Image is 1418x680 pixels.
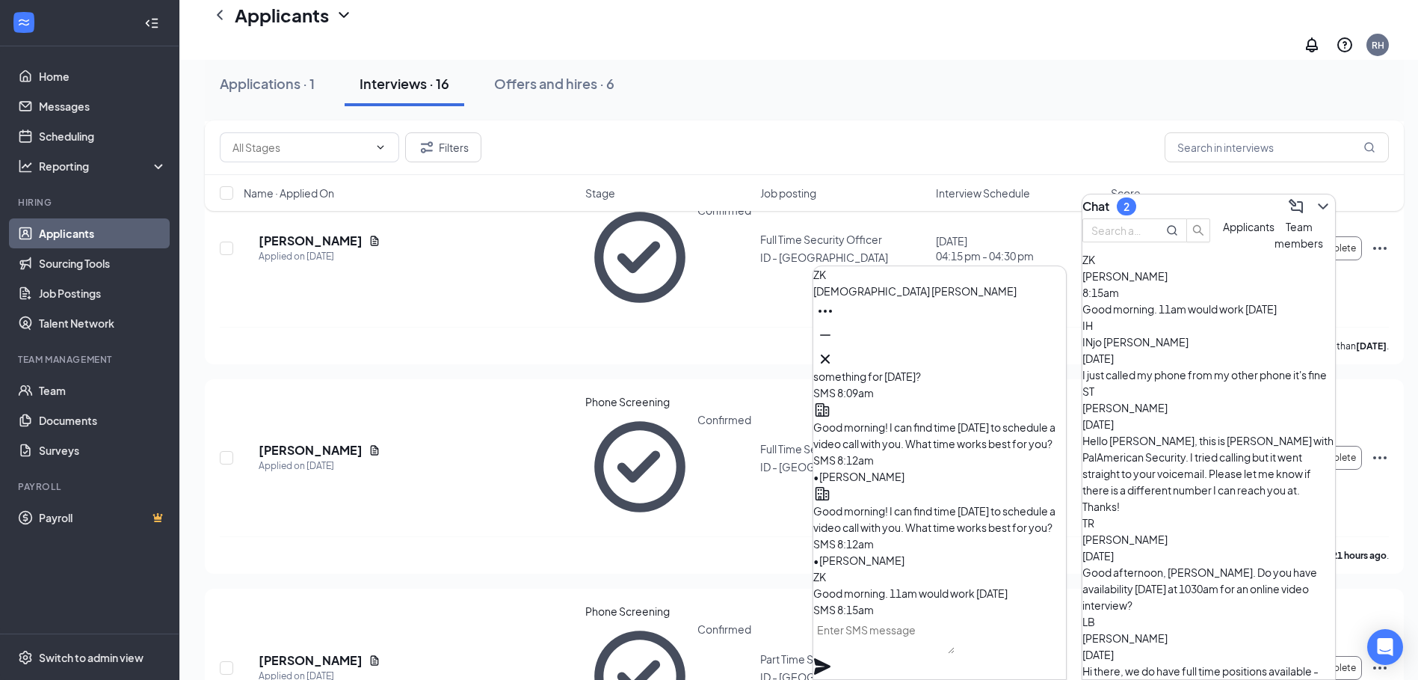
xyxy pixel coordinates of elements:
[1082,301,1335,317] div: Good morning. 11am would work [DATE]
[335,6,353,24] svg: ChevronDown
[235,2,329,28] h1: Applicants
[585,186,615,200] span: Stage
[1082,367,1335,383] div: I just called my phone from my other phone it's fine
[813,485,831,503] svg: Company
[39,61,167,91] a: Home
[760,233,882,246] span: Full Time Security Officer
[1166,224,1178,236] svg: MagnifyingGlass
[816,326,834,344] svg: Minimize
[39,278,167,308] a: Job Postings
[244,186,334,200] span: Name · Applied On
[39,405,167,435] a: Documents
[232,139,369,156] input: All Stages
[936,233,1102,263] div: [DATE]
[936,248,1102,263] span: 04:15 pm - 04:30 pm
[259,652,363,669] h5: [PERSON_NAME]
[1363,141,1375,153] svg: MagnifyingGlass
[18,196,164,209] div: Hiring
[1082,533,1168,546] span: [PERSON_NAME]
[1082,648,1114,661] span: [DATE]
[360,74,449,93] div: Interviews · 16
[18,480,164,493] div: Payroll
[813,554,904,567] span: • [PERSON_NAME]
[813,347,837,371] button: Cross
[813,504,1055,534] span: Good morning! I can find time [DATE] to schedule a video call with you. What time works best for ...
[1082,383,1335,399] div: ST
[1082,515,1335,531] div: TR
[18,159,33,174] svg: Analysis
[1371,239,1389,257] svg: Ellipses
[259,459,380,474] div: Applied on [DATE]
[39,435,167,465] a: Surveys
[418,138,436,156] svg: Filter
[585,203,694,312] svg: CheckmarkCircle
[374,141,386,153] svg: ChevronDown
[697,203,751,312] span: Confirmed
[813,452,1066,468] div: SMS 8:12am
[1082,401,1168,414] span: [PERSON_NAME]
[936,186,1030,200] span: Interview Schedule
[1311,194,1335,218] button: ChevronDown
[1082,432,1335,515] div: Hello [PERSON_NAME], this is [PERSON_NAME] with PalAmerican Security. I tried calling but it went...
[39,503,167,533] a: PayrollCrown
[369,655,380,667] svg: Document
[760,652,885,666] span: Part Time Security Officer
[1332,550,1387,561] b: 21 hours ago
[1082,564,1335,613] div: Good afternoon, [PERSON_NAME]. Do you have availability [DATE] at 1030am for an online video inte...
[259,249,380,264] div: Applied on [DATE]
[813,658,831,676] button: Plane
[1367,629,1403,665] div: Open Intercom Messenger
[39,159,167,174] div: Reporting
[39,650,144,665] div: Switch to admin view
[813,569,1066,585] div: ZK
[1111,186,1141,200] span: Score
[585,394,751,409] div: Phone Screening
[697,412,751,521] span: Confirmed
[259,442,363,459] h5: [PERSON_NAME]
[813,284,1017,298] span: [DEMOGRAPHIC_DATA] [PERSON_NAME]
[813,470,904,483] span: • [PERSON_NAME]
[405,132,481,162] button: Filter Filters
[1371,659,1389,677] svg: Ellipses
[1223,220,1274,233] span: Applicants
[1082,198,1109,215] h3: Chat
[1082,631,1168,645] span: [PERSON_NAME]
[1336,36,1354,54] svg: QuestionInfo
[1082,549,1114,563] span: [DATE]
[16,15,31,30] svg: WorkstreamLogo
[760,442,882,456] span: Full Time Security Officer
[1165,132,1389,162] input: Search in interviews
[1284,194,1308,218] button: ComposeMessage
[1082,417,1114,431] span: [DATE]
[1082,269,1168,283] span: [PERSON_NAME]
[39,91,167,121] a: Messages
[1187,224,1209,236] span: search
[39,248,167,278] a: Sourcing Tools
[220,74,315,93] div: Applications · 1
[369,444,380,456] svg: Document
[1186,218,1210,242] button: search
[1082,352,1114,365] span: [DATE]
[1314,197,1332,215] svg: ChevronDown
[1303,36,1321,54] svg: Notifications
[760,459,926,474] p: ID - [GEOGRAPHIC_DATA]
[585,604,751,619] div: Phone Screening
[1356,340,1387,352] b: [DATE]
[39,218,167,248] a: Applicants
[813,385,1066,401] div: SMS 8:09am
[813,323,837,347] button: Minimize
[813,299,837,323] button: Ellipses
[1082,317,1335,334] div: IH
[1082,613,1335,630] div: LB
[813,266,1066,283] div: ZK
[211,6,229,24] svg: ChevronLeft
[585,412,694,521] svg: CheckmarkCircle
[1372,39,1384,52] div: RH
[1274,220,1323,250] span: Team members
[813,536,1066,552] div: SMS 8:12am
[39,376,167,405] a: Team
[1123,200,1129,213] div: 2
[1287,197,1305,215] svg: ComposeMessage
[813,420,1055,450] span: Good morning! I can find time [DATE] to schedule a video call with you. What time works best for ...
